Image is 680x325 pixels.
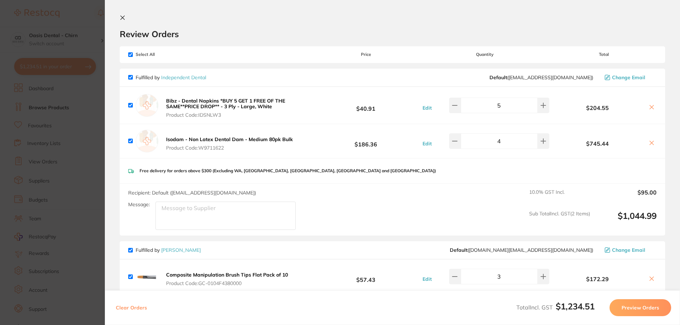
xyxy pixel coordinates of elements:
b: $1,234.51 [556,301,595,312]
button: Composite Manipulation Brush Tips Flat Pack of 10 Product Code:GC-0104F4380000 [164,272,290,286]
output: $95.00 [596,189,657,205]
b: Bibz - Dental Napkins *BUY 5 GET 1 FREE OF THE SAME**PRICE DROP** - 3 Ply - Large, White [166,98,285,110]
p: Free delivery for orders above $300 (Excluding WA, [GEOGRAPHIC_DATA], [GEOGRAPHIC_DATA], [GEOGRAP... [140,168,436,173]
b: $40.91 [313,99,419,112]
button: Clear Orders [114,299,149,316]
span: Sub Total Incl. GST ( 2 Items) [529,211,590,230]
b: $172.29 [551,276,644,282]
span: Total [551,52,657,57]
button: Change Email [602,247,657,253]
span: customer.care@henryschein.com.au [450,247,593,253]
button: Edit [420,140,434,147]
button: Change Email [602,74,657,81]
h2: Review Orders [120,29,665,39]
b: Isodam - Non Latex Dental Dam - Medium 80pk Bulk [166,136,293,143]
b: $186.36 [313,135,419,148]
b: $745.44 [551,140,644,147]
span: Select All [128,52,199,57]
span: 10.0 % GST Incl. [529,189,590,205]
label: Message: [128,202,150,208]
b: Default [489,74,507,81]
img: empty.jpg [136,130,158,152]
b: $204.55 [551,105,644,111]
button: Bibz - Dental Napkins *BUY 5 GET 1 FREE OF THE SAME**PRICE DROP** - 3 Ply - Large, White Product ... [164,98,313,118]
span: Change Email [612,247,645,253]
span: orders@independentdental.com.au [489,75,593,80]
span: Change Email [612,75,645,80]
span: Price [313,52,419,57]
span: Recipient: Default ( [EMAIL_ADDRESS][DOMAIN_NAME] ) [128,190,256,196]
b: $57.43 [313,270,419,283]
a: Independent Dental [161,74,206,81]
span: Product Code: W9711622 [166,145,293,151]
button: Edit [420,276,434,282]
img: empty.jpg [136,94,158,117]
span: Total Incl. GST [516,304,595,311]
button: Preview Orders [610,299,671,316]
p: Fulfilled by [136,75,206,80]
button: Isodam - Non Latex Dental Dam - Medium 80pk Bulk Product Code:W9711622 [164,136,295,151]
p: Fulfilled by [136,247,201,253]
button: Edit [420,105,434,111]
b: Composite Manipulation Brush Tips Flat Pack of 10 [166,272,288,278]
span: Quantity [419,52,551,57]
output: $1,044.99 [596,211,657,230]
span: Product Code: IDSNLW3 [166,112,311,118]
b: Default [450,247,467,253]
img: d2JkbG5odA [136,265,158,288]
a: [PERSON_NAME] [161,247,201,253]
span: Product Code: GC-0104F4380000 [166,280,288,286]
